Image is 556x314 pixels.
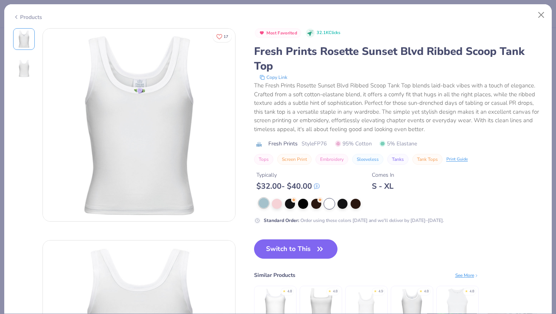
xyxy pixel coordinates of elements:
div: Fresh Prints Rosette Sunset Blvd Ribbed Scoop Tank Top [254,44,543,73]
span: 5% Elastane [380,140,417,148]
button: Like [213,31,232,42]
button: Tops [254,154,273,165]
div: 4.9 [378,289,383,294]
span: 17 [224,35,228,39]
div: ★ [374,289,377,292]
img: Front [43,29,235,221]
div: Typically [256,171,320,179]
span: Fresh Prints [268,140,298,148]
button: Badge Button [255,28,302,38]
span: 32.1K Clicks [317,30,340,36]
button: Close [534,8,549,22]
div: Similar Products [254,271,295,279]
span: 95% Cotton [335,140,372,148]
div: S - XL [372,181,394,191]
span: Most Favorited [266,31,297,35]
img: Most Favorited sort [259,30,265,36]
button: Embroidery [315,154,348,165]
strong: Standard Order : [264,217,299,224]
div: Comes In [372,171,394,179]
div: See More [455,272,479,279]
div: The Fresh Prints Rosette Sunset Blvd Ribbed Scoop Tank Top blends laid-back vibes with a touch of... [254,81,543,133]
button: copy to clipboard [257,73,290,81]
img: Front [15,30,33,48]
div: 4.8 [287,289,292,294]
div: ★ [465,289,468,292]
div: Products [13,13,42,21]
span: Style FP76 [302,140,327,148]
img: brand logo [254,141,264,147]
button: Tank Tops [412,154,442,165]
button: Sleeveless [352,154,383,165]
div: ★ [419,289,422,292]
div: $ 32.00 - $ 40.00 [256,181,320,191]
div: Order using these colors [DATE] and we'll deliver by [DATE]–[DATE]. [264,217,444,224]
div: ★ [283,289,286,292]
button: Screen Print [277,154,312,165]
img: Back [15,59,33,78]
div: ★ [328,289,331,292]
div: 4.8 [424,289,429,294]
div: 4.8 [333,289,337,294]
button: Switch to This [254,239,338,259]
div: Print Guide [446,156,468,163]
div: 4.8 [470,289,474,294]
button: Tanks [387,154,409,165]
